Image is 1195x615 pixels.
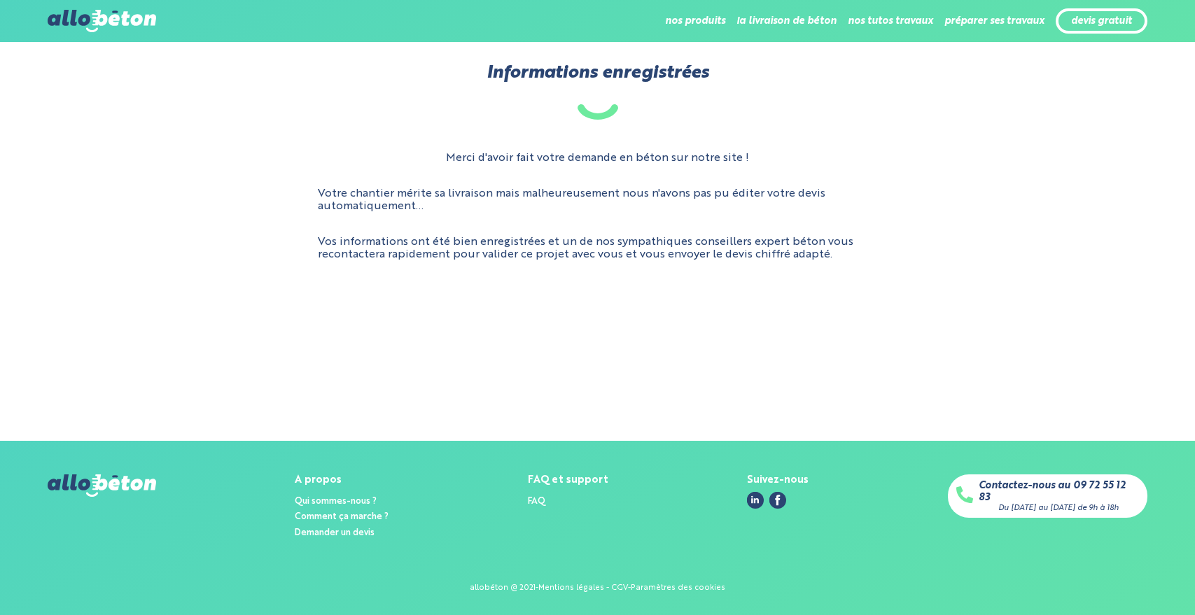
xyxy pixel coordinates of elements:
[848,4,933,38] li: nos tutos travaux
[1071,15,1132,27] a: devis gratuit
[318,236,878,262] p: Vos informations ont été bien enregistrées et un de nos sympathiques conseillers expert béton vou...
[665,4,725,38] li: nos produits
[446,152,749,164] p: Merci d'avoir fait votre demande en béton sur notre site !
[631,584,725,592] a: Paramètres des cookies
[528,474,608,486] div: FAQ et support
[318,188,878,213] p: Votre chantier mérite sa livraison mais malheureusement nous n'avons pas pu éditer votre devis au...
[1070,560,1180,600] iframe: Help widget launcher
[538,584,604,592] a: Mentions légales
[628,584,631,593] div: -
[747,474,809,486] div: Suivez-nous
[998,504,1119,513] div: Du [DATE] au [DATE] de 9h à 18h
[295,474,389,486] div: A propos
[611,584,628,592] a: CGV
[606,584,609,592] span: -
[48,10,155,32] img: allobéton
[979,480,1139,503] a: Contactez-nous au 09 72 55 12 83
[944,4,1044,38] li: préparer ses travaux
[470,584,536,593] div: allobéton @ 2021
[295,512,389,521] a: Comment ça marche ?
[295,528,375,537] a: Demander un devis
[536,584,538,593] div: -
[736,4,837,38] li: la livraison de béton
[48,474,155,497] img: allobéton
[295,497,377,506] a: Qui sommes-nous ?
[528,497,545,506] a: FAQ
